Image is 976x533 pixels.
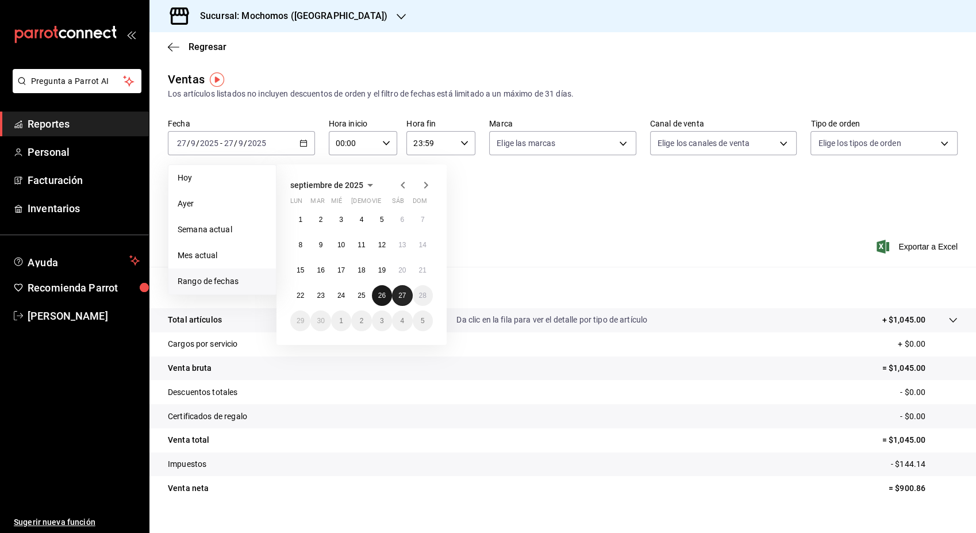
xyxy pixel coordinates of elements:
[378,241,386,249] abbr: 12 de septiembre de 2025
[351,260,371,281] button: 18 de septiembre de 2025
[310,197,324,209] abbr: martes
[372,285,392,306] button: 26 de septiembre de 2025
[413,197,427,209] abbr: domingo
[28,172,140,188] span: Facturación
[900,386,958,398] p: - $0.00
[319,241,323,249] abbr: 9 de septiembre de 2025
[898,338,958,350] p: + $0.00
[372,235,392,255] button: 12 de septiembre de 2025
[337,241,345,249] abbr: 10 de septiembre de 2025
[310,310,331,331] button: 30 de septiembre de 2025
[413,235,433,255] button: 14 de septiembre de 2025
[810,120,958,128] label: Tipo de orden
[168,458,206,470] p: Impuestos
[290,178,377,192] button: septiembre de 2025
[168,71,205,88] div: Ventas
[297,292,304,300] abbr: 22 de septiembre de 2025
[199,139,219,148] input: ----
[413,260,433,281] button: 21 de septiembre de 2025
[392,235,412,255] button: 13 de septiembre de 2025
[337,292,345,300] abbr: 24 de septiembre de 2025
[234,139,237,148] span: /
[419,266,426,274] abbr: 21 de septiembre de 2025
[290,310,310,331] button: 29 de septiembre de 2025
[224,139,234,148] input: --
[398,266,406,274] abbr: 20 de septiembre de 2025
[419,241,426,249] abbr: 14 de septiembre de 2025
[497,137,555,149] span: Elige las marcas
[298,216,302,224] abbr: 1 de septiembre de 2025
[126,30,136,39] button: open_drawer_menu
[168,362,212,374] p: Venta bruta
[900,411,958,423] p: - $0.00
[358,241,365,249] abbr: 11 de septiembre de 2025
[421,216,425,224] abbr: 7 de septiembre de 2025
[658,137,750,149] span: Elige los canales de venta
[310,260,331,281] button: 16 de septiembre de 2025
[13,69,141,93] button: Pregunta a Parrot AI
[28,144,140,160] span: Personal
[31,75,124,87] span: Pregunta a Parrot AI
[28,201,140,216] span: Inventarios
[317,292,324,300] abbr: 23 de septiembre de 2025
[882,362,958,374] p: = $1,045.00
[317,317,324,325] abbr: 30 de septiembre de 2025
[392,197,404,209] abbr: sábado
[178,224,267,236] span: Semana actual
[400,216,404,224] abbr: 6 de septiembre de 2025
[331,310,351,331] button: 1 de octubre de 2025
[372,260,392,281] button: 19 de septiembre de 2025
[351,235,371,255] button: 11 de septiembre de 2025
[290,209,310,230] button: 1 de septiembre de 2025
[358,266,365,274] abbr: 18 de septiembre de 2025
[310,285,331,306] button: 23 de septiembre de 2025
[168,88,958,100] div: Los artículos listados no incluyen descuentos de orden y el filtro de fechas está limitado a un m...
[360,317,364,325] abbr: 2 de octubre de 2025
[331,235,351,255] button: 10 de septiembre de 2025
[818,137,901,149] span: Elige los tipos de orden
[317,266,324,274] abbr: 16 de septiembre de 2025
[168,411,247,423] p: Certificados de regalo
[337,266,345,274] abbr: 17 de septiembre de 2025
[360,216,364,224] abbr: 4 de septiembre de 2025
[351,285,371,306] button: 25 de septiembre de 2025
[378,292,386,300] abbr: 26 de septiembre de 2025
[220,139,222,148] span: -
[176,139,187,148] input: --
[290,285,310,306] button: 22 de septiembre de 2025
[413,285,433,306] button: 28 de septiembre de 2025
[372,310,392,331] button: 3 de octubre de 2025
[380,317,384,325] abbr: 3 de octubre de 2025
[178,172,267,184] span: Hoy
[168,386,237,398] p: Descuentos totales
[247,139,267,148] input: ----
[882,434,958,446] p: = $1,045.00
[8,83,141,95] a: Pregunta a Parrot AI
[398,241,406,249] abbr: 13 de septiembre de 2025
[168,338,238,350] p: Cargos por servicio
[290,181,363,190] span: septiembre de 2025
[331,197,342,209] abbr: miércoles
[210,72,224,87] img: Tooltip marker
[882,314,925,326] p: + $1,045.00
[413,310,433,331] button: 5 de octubre de 2025
[310,235,331,255] button: 9 de septiembre de 2025
[178,198,267,210] span: Ayer
[319,216,323,224] abbr: 2 de septiembre de 2025
[244,139,247,148] span: /
[372,197,381,209] abbr: viernes
[378,266,386,274] abbr: 19 de septiembre de 2025
[28,308,140,324] span: [PERSON_NAME]
[489,120,636,128] label: Marca
[178,275,267,287] span: Rango de fechas
[168,482,209,494] p: Venta neta
[190,139,196,148] input: --
[879,240,958,254] button: Exportar a Excel
[339,216,343,224] abbr: 3 de septiembre de 2025
[400,317,404,325] abbr: 4 de octubre de 2025
[380,216,384,224] abbr: 5 de septiembre de 2025
[168,281,958,294] p: Resumen
[339,317,343,325] abbr: 1 de octubre de 2025
[331,209,351,230] button: 3 de septiembre de 2025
